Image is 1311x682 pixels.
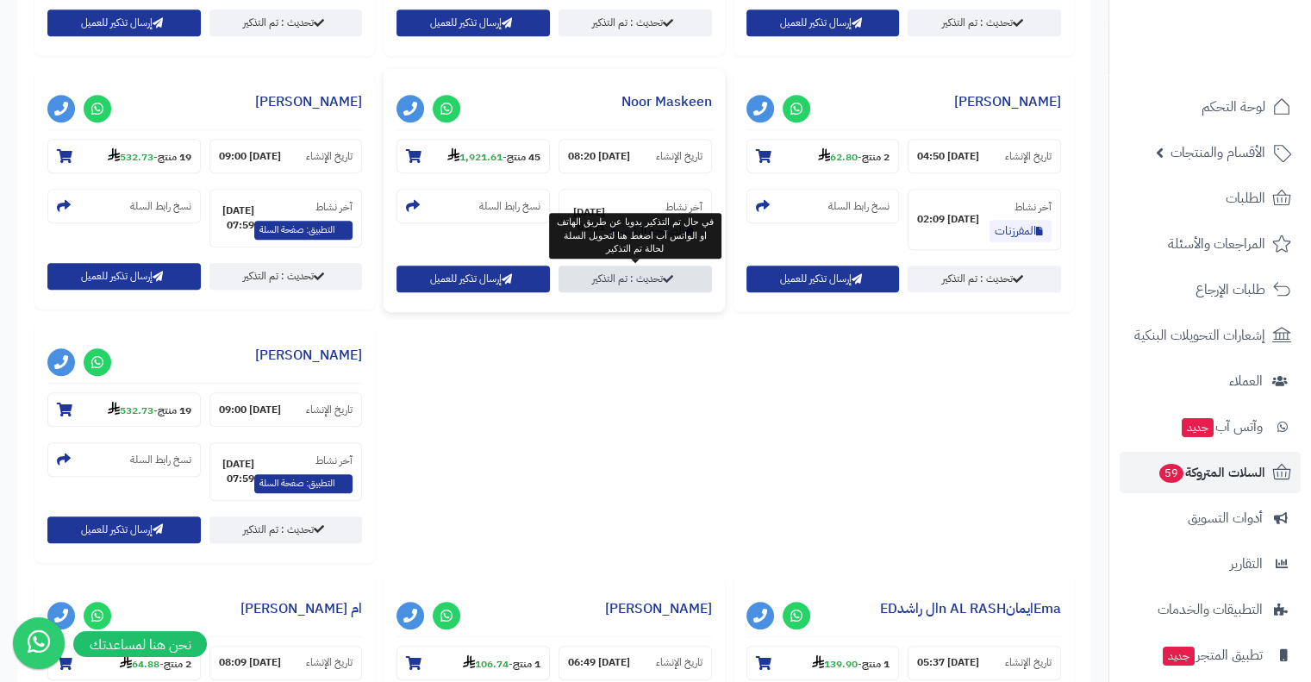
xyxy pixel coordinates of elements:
[1120,315,1301,356] a: إشعارات التحويلات البنكية
[917,655,979,670] strong: [DATE] 05:37
[818,147,890,165] small: -
[1005,149,1052,164] small: تاريخ الإنشاء
[605,598,712,619] a: [PERSON_NAME]
[1202,95,1265,119] span: لوحة التحكم
[219,403,281,417] strong: [DATE] 09:00
[656,149,702,164] small: تاريخ الإنشاء
[219,457,255,486] strong: [DATE] 07:59
[828,199,890,214] small: نسخ رابط السلة
[47,189,201,223] section: نسخ رابط السلة
[1226,186,1265,210] span: الطلبات
[656,655,702,670] small: تاريخ الإنشاء
[1158,598,1263,622] span: التطبيقات والخدمات
[396,189,550,223] section: نسخ رابط السلة
[255,91,362,112] a: [PERSON_NAME]
[254,221,353,240] span: التطبيق: صفحة السلة
[1005,655,1052,670] small: تاريخ الإنشاء
[559,266,712,292] a: تحديث : تم التذكير
[108,401,191,418] small: -
[130,453,191,467] small: نسخ رابط السلة
[880,598,1061,619] a: Emaايمانn AL RASHال راشدED
[396,266,550,292] button: إرسال تذكير للعميل
[621,91,712,112] a: Noor Maskeen
[209,9,363,36] a: تحديث : تم التذكير
[746,189,900,223] section: نسخ رابط السلة
[1120,86,1301,128] a: لوحة التحكم
[108,403,153,418] strong: 532.73
[47,646,201,680] section: 2 منتج-64.88
[1120,452,1301,493] a: السلات المتروكة59
[549,213,721,259] div: في حال تم التذكير يدويا عن طريق الهاتف او الواتس آب اضغط هنا لتحويل السلة لحالة تم التذكير
[108,149,153,165] strong: 532.73
[463,654,540,672] small: -
[315,453,353,468] small: آخر نشاط
[568,205,605,235] strong: [DATE] 01:01
[120,656,159,672] strong: 64.88
[1163,647,1195,666] span: جديد
[254,474,353,493] span: التطبيق: صفحة السلة
[746,266,900,292] button: إرسال تذكير للعميل
[47,516,201,543] button: إرسال تذكير للعميل
[746,646,900,680] section: 1 منتج-139.90
[917,149,979,164] strong: [DATE] 04:50
[1120,406,1301,447] a: وآتس آبجديد
[746,9,900,36] button: إرسال تذكير للعميل
[1188,506,1263,530] span: أدوات التسويق
[507,149,540,165] strong: 45 منتج
[954,91,1061,112] a: [PERSON_NAME]
[908,266,1061,292] a: تحديث : تم التذكير
[1171,141,1265,165] span: الأقسام والمنتجات
[47,9,201,36] button: إرسال تذكير للعميل
[463,656,509,672] strong: 106.74
[219,655,281,670] strong: [DATE] 08:09
[47,442,201,477] section: نسخ رابط السلة
[396,646,550,680] section: 1 منتج-106.74
[47,392,201,427] section: 19 منتج-532.73
[1180,415,1263,439] span: وآتس آب
[306,655,353,670] small: تاريخ الإنشاء
[513,656,540,672] strong: 1 منتج
[1196,278,1265,302] span: طلبات الإرجاع
[1134,323,1265,347] span: إشعارات التحويلات البنكية
[1168,232,1265,256] span: المراجعات والأسئلة
[908,9,1061,36] a: تحديث : تم التذكير
[1230,552,1263,576] span: التقارير
[1158,460,1265,485] span: السلات المتروكة
[108,147,191,165] small: -
[1120,543,1301,585] a: التقارير
[917,212,979,227] strong: [DATE] 02:09
[989,220,1052,242] a: المفرزنات
[862,149,890,165] strong: 2 منتج
[568,149,630,164] strong: [DATE] 08:20
[255,345,362,366] a: [PERSON_NAME]
[396,9,550,36] button: إرسال تذكير للعميل
[1120,178,1301,219] a: الطلبات
[164,656,191,672] strong: 2 منتج
[1120,269,1301,310] a: طلبات الإرجاع
[1229,369,1263,393] span: العملاء
[665,199,702,215] small: آخر نشاط
[47,263,201,290] button: إرسال تذكير للعميل
[158,149,191,165] strong: 19 منتج
[1120,360,1301,402] a: العملاء
[158,403,191,418] strong: 19 منتج
[568,655,630,670] strong: [DATE] 06:49
[1014,199,1052,215] small: آخر نشاط
[1120,223,1301,265] a: المراجعات والأسئلة
[219,149,281,164] strong: [DATE] 09:00
[209,263,363,290] a: تحديث : تم التذكير
[812,656,858,672] strong: 139.90
[130,199,191,214] small: نسخ رابط السلة
[1120,589,1301,630] a: التطبيقات والخدمات
[47,139,201,173] section: 19 منتج-532.73
[306,149,353,164] small: تاريخ الإنشاء
[209,516,363,543] a: تحديث : تم التذكير
[120,654,191,672] small: -
[1120,635,1301,676] a: تطبيق المتجرجديد
[746,139,900,173] section: 2 منتج-62.80
[447,149,503,165] strong: 1,921.61
[306,403,353,417] small: تاريخ الإنشاء
[862,656,890,672] strong: 1 منتج
[447,147,540,165] small: -
[396,139,550,173] section: 45 منتج-1,921.61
